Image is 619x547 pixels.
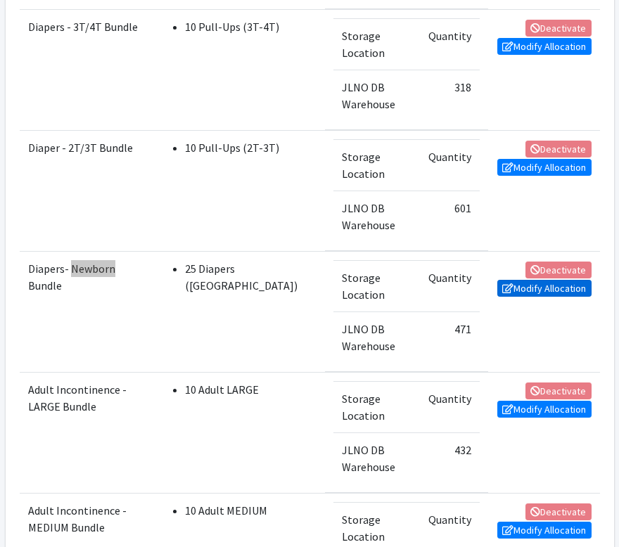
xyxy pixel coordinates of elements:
[185,139,317,156] li: 10 Pull-Ups (2T-3T)
[497,280,592,297] a: Modify Allocation
[420,312,480,363] td: 471
[420,70,480,122] td: 318
[333,382,420,433] td: Storage Location
[333,261,420,312] td: Storage Location
[185,18,317,35] li: 10 Pull-Ups (3T-4T)
[420,140,480,191] td: Quantity
[420,433,480,484] td: 432
[333,312,420,363] td: JLNO DB Warehouse
[20,251,155,372] td: Diapers- Newborn Bundle
[420,19,480,70] td: Quantity
[185,260,317,294] li: 25 Diapers ([GEOGRAPHIC_DATA])
[420,191,480,243] td: 601
[497,159,592,176] a: Modify Allocation
[497,522,592,539] a: Modify Allocation
[20,9,155,130] td: Diapers - 3T/4T Bundle
[20,372,155,493] td: Adult Incontinence - LARGE Bundle
[420,261,480,312] td: Quantity
[333,70,420,122] td: JLNO DB Warehouse
[333,19,420,70] td: Storage Location
[420,382,480,433] td: Quantity
[333,140,420,191] td: Storage Location
[185,502,317,519] li: 10 Adult MEDIUM
[185,381,317,398] li: 10 Adult LARGE
[333,433,420,484] td: JLNO DB Warehouse
[20,130,155,251] td: Diaper - 2T/3T Bundle
[497,38,592,55] a: Modify Allocation
[497,401,592,418] a: Modify Allocation
[333,191,420,243] td: JLNO DB Warehouse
